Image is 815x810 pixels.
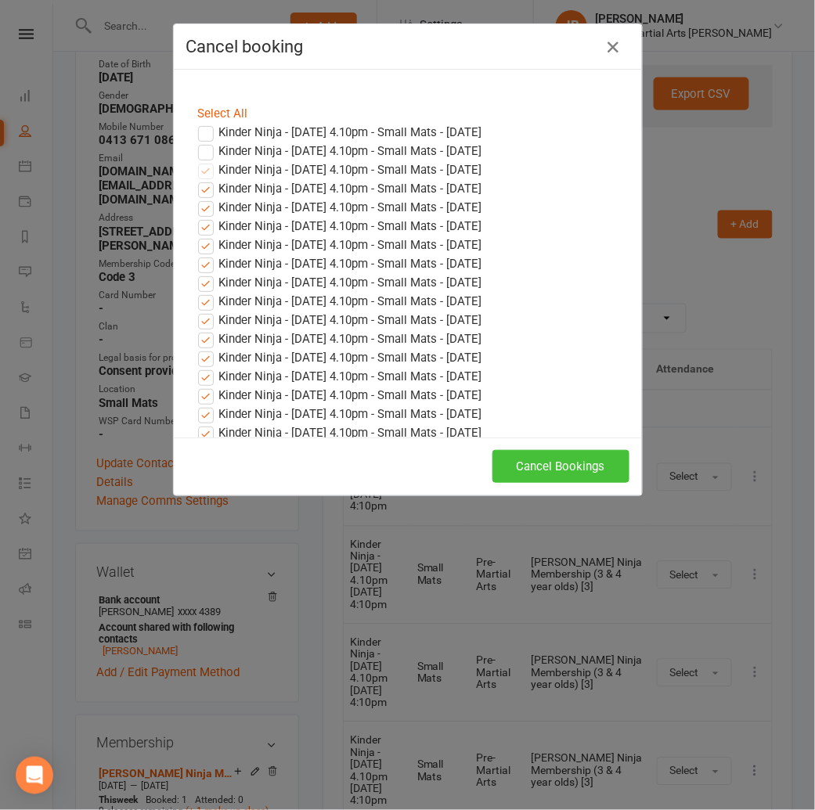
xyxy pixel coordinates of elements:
[198,254,482,273] label: Kinder Ninja - [DATE] 4.10pm - Small Mats - [DATE]
[198,198,482,217] label: Kinder Ninja - [DATE] 4.10pm - Small Mats - [DATE]
[198,273,482,292] label: Kinder Ninja - [DATE] 4.10pm - Small Mats - [DATE]
[492,450,629,483] button: Cancel Bookings
[198,405,482,423] label: Kinder Ninja - [DATE] 4.10pm - Small Mats - [DATE]
[198,348,482,367] label: Kinder Ninja - [DATE] 4.10pm - Small Mats - [DATE]
[198,106,248,121] a: Select All
[198,236,482,254] label: Kinder Ninja - [DATE] 4.10pm - Small Mats - [DATE]
[198,179,482,198] label: Kinder Ninja - [DATE] 4.10pm - Small Mats - [DATE]
[198,123,482,142] label: Kinder Ninja - [DATE] 4.10pm - Small Mats - [DATE]
[601,34,626,59] button: Close
[16,757,53,794] div: Open Intercom Messenger
[198,142,482,160] label: Kinder Ninja - [DATE] 4.10pm - Small Mats - [DATE]
[186,37,629,56] h4: Cancel booking
[198,292,482,311] label: Kinder Ninja - [DATE] 4.10pm - Small Mats - [DATE]
[198,386,482,405] label: Kinder Ninja - [DATE] 4.10pm - Small Mats - [DATE]
[198,329,482,348] label: Kinder Ninja - [DATE] 4.10pm - Small Mats - [DATE]
[198,217,482,236] label: Kinder Ninja - [DATE] 4.10pm - Small Mats - [DATE]
[198,423,482,442] label: Kinder Ninja - [DATE] 4.10pm - Small Mats - [DATE]
[198,367,482,386] label: Kinder Ninja - [DATE] 4.10pm - Small Mats - [DATE]
[198,311,482,329] label: Kinder Ninja - [DATE] 4.10pm - Small Mats - [DATE]
[198,160,482,179] label: Kinder Ninja - [DATE] 4.10pm - Small Mats - [DATE]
